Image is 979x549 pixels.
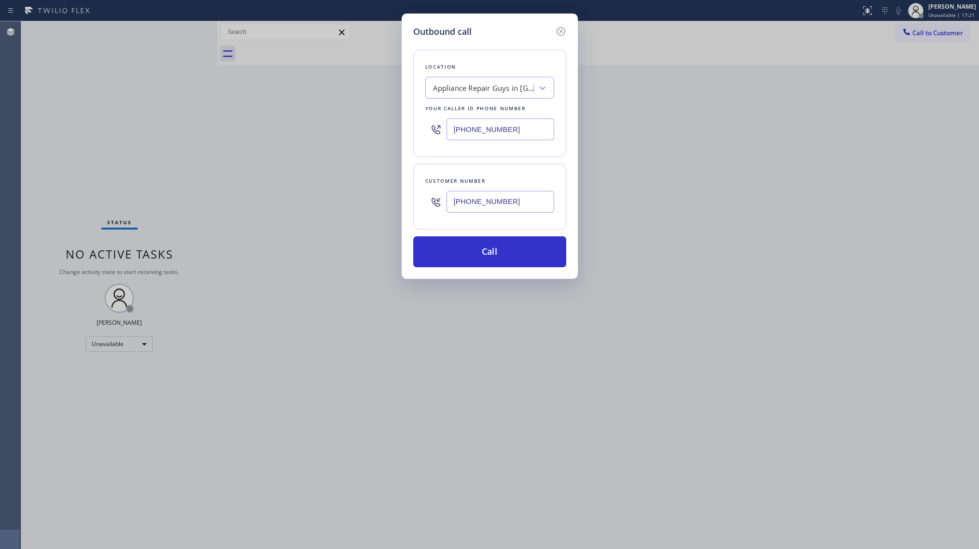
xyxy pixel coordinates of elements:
[425,176,554,186] div: Customer number
[433,83,534,94] div: Appliance Repair Guys in [GEOGRAPHIC_DATA]
[447,118,554,140] input: (123) 456-7890
[425,103,554,114] div: Your caller id phone number
[425,62,554,72] div: Location
[447,191,554,213] input: (123) 456-7890
[413,25,472,38] h5: Outbound call
[413,236,566,267] button: Call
